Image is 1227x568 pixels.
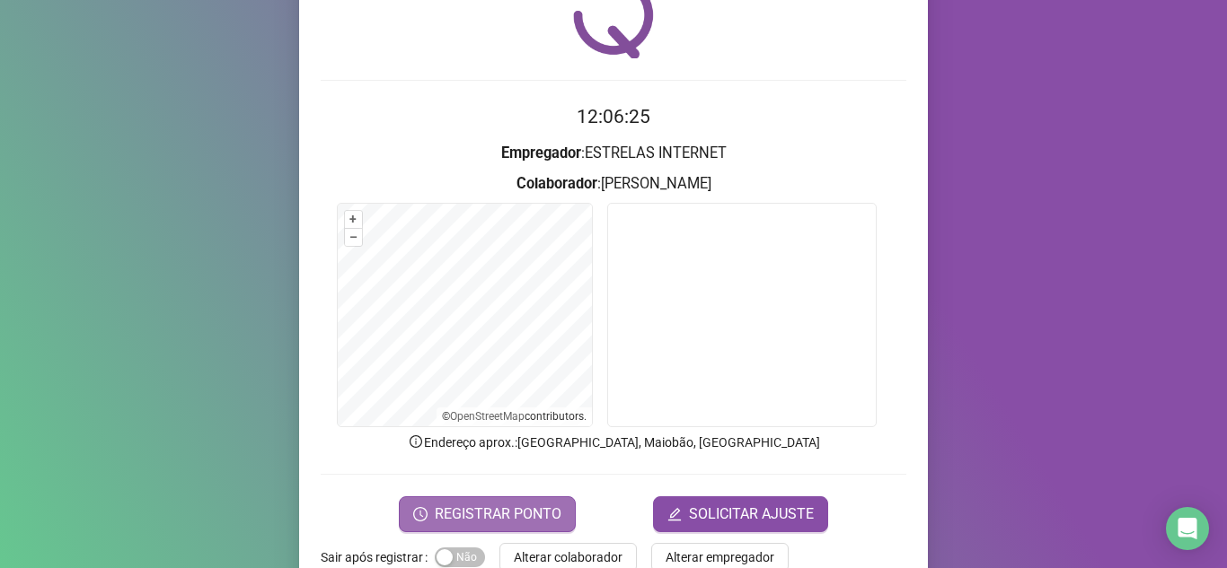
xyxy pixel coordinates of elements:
[689,503,814,525] span: SOLICITAR AJUSTE
[345,211,362,228] button: +
[514,547,622,567] span: Alterar colaborador
[516,175,597,192] strong: Colaborador
[413,507,428,521] span: clock-circle
[408,433,424,450] span: info-circle
[442,410,587,423] li: © contributors.
[345,229,362,246] button: –
[321,142,906,165] h3: : ESTRELAS INTERNET
[399,496,576,532] button: REGISTRAR PONTO
[321,433,906,452] p: Endereço aprox. : [GEOGRAPHIC_DATA], Maiobão, [GEOGRAPHIC_DATA]
[653,496,828,532] button: editSOLICITAR AJUSTE
[501,144,581,162] strong: Empregador
[667,507,682,521] span: edit
[450,410,525,423] a: OpenStreetMap
[666,547,774,567] span: Alterar empregador
[435,503,561,525] span: REGISTRAR PONTO
[1166,507,1209,550] div: Open Intercom Messenger
[577,106,650,127] time: 12:06:25
[321,172,906,196] h3: : [PERSON_NAME]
